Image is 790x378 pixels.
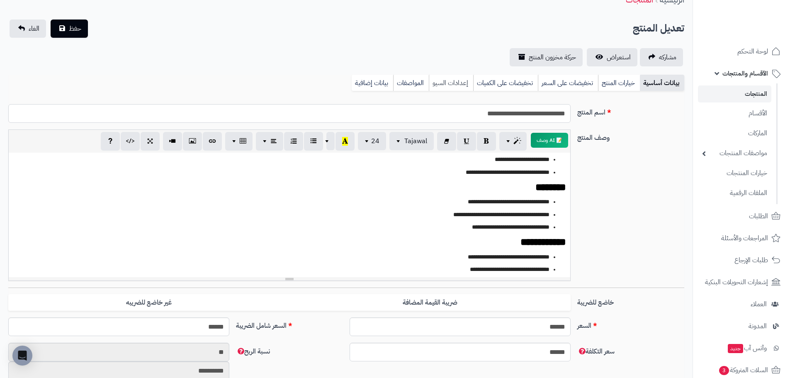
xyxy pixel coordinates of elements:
[473,75,538,91] a: تخفيضات على الكميات
[705,276,768,288] span: إشعارات التحويلات البنكية
[698,85,771,102] a: المنتجات
[352,75,393,91] a: بيانات إضافية
[640,75,684,91] a: بيانات أساسية
[728,344,743,353] span: جديد
[69,24,81,34] span: حفظ
[12,346,32,366] div: Open Intercom Messenger
[659,52,676,62] span: مشاركه
[698,206,785,226] a: الطلبات
[698,316,785,336] a: المدونة
[751,298,767,310] span: العملاء
[734,254,768,266] span: طلبات الإرجاع
[529,52,576,62] span: حركة مخزون المنتج
[393,75,429,91] a: المواصفات
[749,320,767,332] span: المدونة
[698,164,771,182] a: خيارات المنتجات
[607,52,631,62] span: استعراض
[510,48,583,66] a: حركة مخزون المنتج
[51,20,88,38] button: حفظ
[10,20,46,38] a: الغاء
[29,24,39,34] span: الغاء
[727,342,767,354] span: وآتس آب
[574,104,688,117] label: اسم المنتج
[640,48,683,66] a: مشاركه
[371,136,379,146] span: 24
[8,294,289,311] label: غير خاضع للضريبه
[598,75,640,91] a: خيارات المنتج
[718,364,768,376] span: السلات المتروكة
[587,48,637,66] a: استعراض
[389,132,434,150] button: Tajawal
[698,228,785,248] a: المراجعات والأسئلة
[698,338,785,358] a: وآتس آبجديد
[633,20,684,37] h2: تعديل المنتج
[721,232,768,244] span: المراجعات والأسئلة
[577,346,615,356] span: سعر التكلفة
[236,346,270,356] span: نسبة الربح
[749,210,768,222] span: الطلبات
[698,250,785,270] a: طلبات الإرجاع
[233,317,346,331] label: السعر شامل الضريبة
[289,294,571,311] label: ضريبة القيمة المضافة
[698,272,785,292] a: إشعارات التحويلات البنكية
[719,366,729,376] span: 3
[429,75,473,91] a: إعدادات السيو
[531,133,568,148] button: 📝 AI وصف
[698,294,785,314] a: العملاء
[722,68,768,79] span: الأقسام والمنتجات
[574,294,688,307] label: خاضع للضريبة
[737,46,768,57] span: لوحة التحكم
[574,317,688,331] label: السعر
[698,105,771,122] a: الأقسام
[698,144,771,162] a: مواصفات المنتجات
[734,6,782,24] img: logo-2.png
[574,129,688,143] label: وصف المنتج
[698,184,771,202] a: الملفات الرقمية
[698,124,771,142] a: الماركات
[404,136,427,146] span: Tajawal
[698,41,785,61] a: لوحة التحكم
[538,75,598,91] a: تخفيضات على السعر
[358,132,386,150] button: 24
